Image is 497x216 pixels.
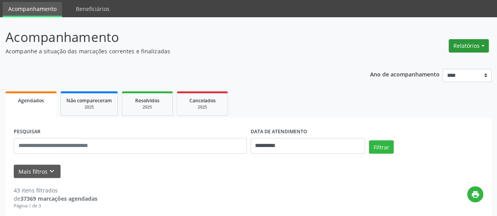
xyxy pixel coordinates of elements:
span: Agendados [18,97,44,104]
span: Resolvidos [135,97,160,104]
strong: 37369 marcações agendadas [20,195,97,202]
div: 43 itens filtrados [14,186,97,194]
div: 2025 [66,104,112,110]
div: de [14,194,97,203]
span: Não compareceram [66,97,112,104]
p: Acompanhamento [6,27,346,47]
p: Acompanhe a situação das marcações correntes e finalizadas [6,47,346,55]
span: Cancelados [189,97,216,104]
p: Ano de acompanhamento [370,69,440,79]
button: Filtrar [369,140,394,154]
button: Relatórios [449,39,489,53]
a: Acompanhamento [3,2,62,17]
button: print [467,186,483,202]
a: Beneficiários [70,2,115,16]
div: Página 1 de 3 [14,203,97,209]
div: 2025 [128,104,167,110]
i: keyboard_arrow_down [48,167,56,176]
button: Mais filtroskeyboard_arrow_down [14,165,61,178]
label: DATA DE ATENDIMENTO [251,126,307,138]
i: print [471,190,480,199]
label: PESQUISAR [14,126,40,138]
div: 2025 [183,104,222,110]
